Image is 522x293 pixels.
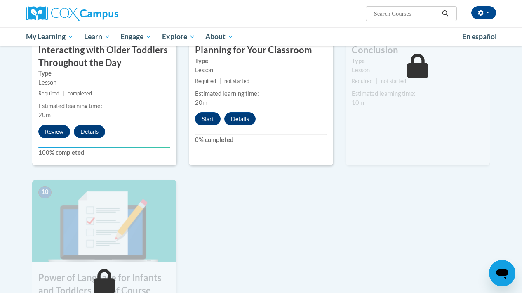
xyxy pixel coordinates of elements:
[32,180,176,262] img: Course Image
[38,102,170,111] div: Estimated learning time:
[115,27,157,46] a: Engage
[195,89,327,98] div: Estimated learning time:
[195,112,221,125] button: Start
[38,146,170,148] div: Your progress
[439,9,451,19] button: Search
[26,6,174,21] a: Cox Campus
[63,90,64,97] span: |
[352,66,484,75] div: Lesson
[489,260,515,286] iframe: Button to launch messaging window
[38,148,170,157] label: 100% completed
[68,90,92,97] span: completed
[74,125,105,138] button: Details
[224,78,249,84] span: not started
[195,99,207,106] span: 20m
[352,89,484,98] div: Estimated learning time:
[189,44,333,57] h3: Planning for Your Classroom
[32,44,176,69] h3: Interacting with Older Toddlers Throughout the Day
[38,125,70,138] button: Review
[26,32,73,42] span: My Learning
[195,78,216,84] span: Required
[224,112,256,125] button: Details
[346,44,490,57] h3: Conclusion
[352,78,373,84] span: Required
[462,32,497,41] span: En español
[38,78,170,87] div: Lesson
[84,32,110,42] span: Learn
[381,78,406,84] span: not started
[79,27,115,46] a: Learn
[376,78,378,84] span: |
[162,32,195,42] span: Explore
[200,27,239,46] a: About
[38,111,51,118] span: 20m
[120,32,151,42] span: Engage
[219,78,221,84] span: |
[26,6,118,21] img: Cox Campus
[205,32,233,42] span: About
[21,27,79,46] a: My Learning
[38,186,52,198] span: 10
[157,27,200,46] a: Explore
[38,90,59,97] span: Required
[352,99,364,106] span: 10m
[471,6,496,19] button: Account Settings
[352,57,484,66] label: Type
[457,28,502,45] a: En español
[373,9,439,19] input: Search Courses
[195,135,327,144] label: 0% completed
[20,27,502,46] div: Main menu
[195,66,327,75] div: Lesson
[38,69,170,78] label: Type
[195,57,327,66] label: Type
